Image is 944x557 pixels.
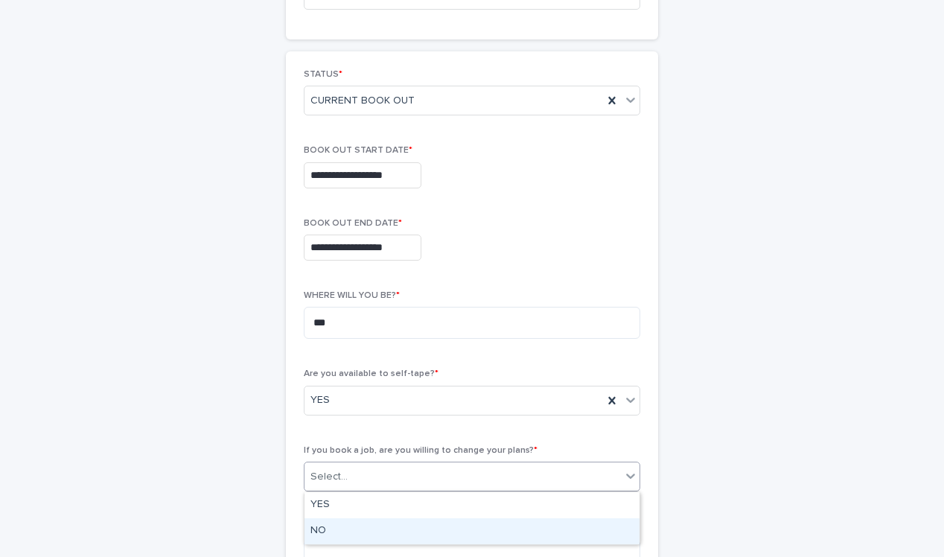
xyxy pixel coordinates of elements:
span: If you book a job, are you willing to change your plans? [304,446,538,455]
span: Are you available to self-tape? [304,369,438,378]
span: CURRENT BOOK OUT [310,93,415,109]
div: YES [304,492,640,518]
div: Select... [310,469,348,485]
span: BOOK OUT START DATE [304,146,412,155]
span: WHERE WILL YOU BE? [304,291,400,300]
div: NO [304,518,640,544]
span: BOOK OUT END DATE [304,219,402,228]
span: YES [310,392,330,408]
span: STATUS [304,70,342,79]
